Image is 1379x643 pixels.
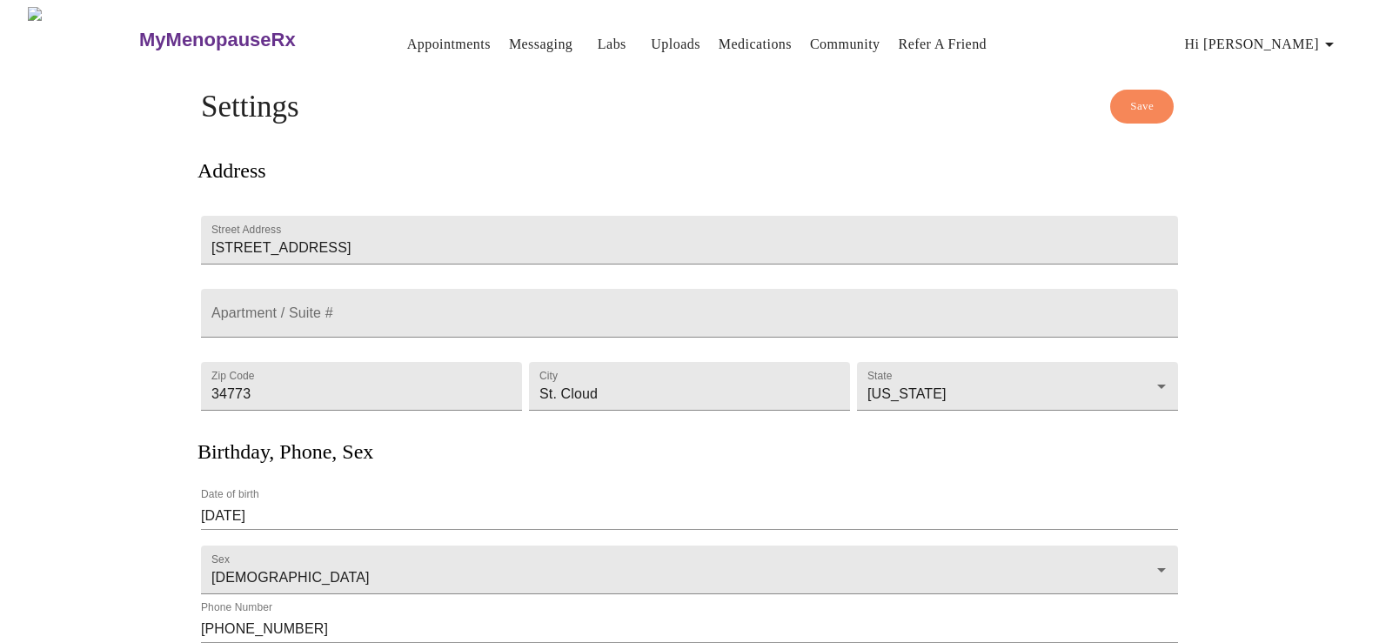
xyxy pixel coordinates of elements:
[899,32,987,57] a: Refer a Friend
[201,90,1178,124] h4: Settings
[651,32,700,57] a: Uploads
[28,7,137,72] img: MyMenopauseRx Logo
[712,27,799,62] button: Medications
[407,32,491,57] a: Appointments
[1130,97,1154,117] span: Save
[201,603,272,613] label: Phone Number
[803,27,887,62] button: Community
[197,440,373,464] h3: Birthday, Phone, Sex
[400,27,498,62] button: Appointments
[857,362,1178,411] div: [US_STATE]
[892,27,994,62] button: Refer a Friend
[810,32,880,57] a: Community
[1178,27,1347,62] button: Hi [PERSON_NAME]
[509,32,572,57] a: Messaging
[1185,32,1340,57] span: Hi [PERSON_NAME]
[139,29,296,51] h3: MyMenopauseRx
[201,546,1178,594] div: [DEMOGRAPHIC_DATA]
[502,27,579,62] button: Messaging
[197,159,266,183] h3: Address
[584,27,639,62] button: Labs
[719,32,792,57] a: Medications
[137,10,365,70] a: MyMenopauseRx
[1110,90,1174,124] button: Save
[644,27,707,62] button: Uploads
[201,490,259,500] label: Date of birth
[598,32,626,57] a: Labs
